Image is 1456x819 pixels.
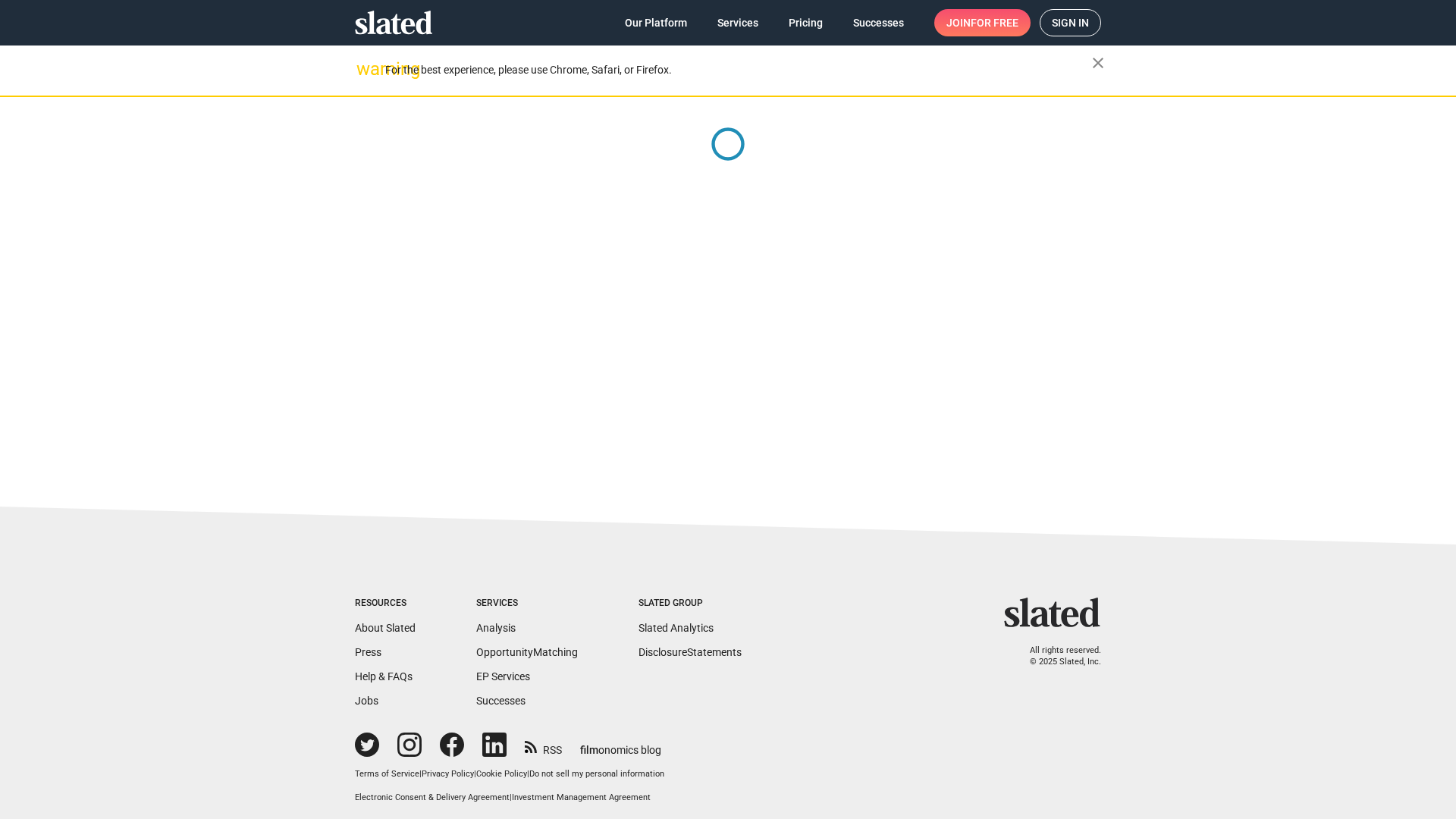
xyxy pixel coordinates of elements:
[525,734,562,758] a: RSS
[510,792,512,802] span: |
[971,9,1018,36] span: for free
[476,598,578,610] div: Services
[625,9,687,36] span: Our Platform
[355,622,416,634] a: About Slated
[639,646,742,658] a: DisclosureStatements
[476,769,527,779] a: Cookie Policy
[1014,645,1101,667] p: All rights reserved. © 2025 Slated, Inc.
[777,9,835,36] a: Pricing
[1040,9,1101,36] a: Sign in
[476,646,578,658] a: OpportunityMatching
[355,646,381,658] a: Press
[476,622,516,634] a: Analysis
[355,598,416,610] div: Resources
[717,9,758,36] span: Services
[841,9,916,36] a: Successes
[946,9,1018,36] span: Join
[355,695,378,707] a: Jobs
[1052,10,1089,36] span: Sign in
[355,670,413,682] a: Help & FAQs
[580,744,598,756] span: film
[476,670,530,682] a: EP Services
[853,9,904,36] span: Successes
[355,792,510,802] a: Electronic Consent & Delivery Agreement
[529,769,664,780] button: Do not sell my personal information
[580,731,661,758] a: filmonomics blog
[527,769,529,779] span: |
[356,60,375,78] mat-icon: warning
[639,622,714,634] a: Slated Analytics
[639,598,742,610] div: Slated Group
[476,695,526,707] a: Successes
[422,769,474,779] a: Privacy Policy
[385,60,1092,80] div: For the best experience, please use Chrome, Safari, or Firefox.
[474,769,476,779] span: |
[789,9,823,36] span: Pricing
[705,9,770,36] a: Services
[1089,54,1107,72] mat-icon: close
[419,769,422,779] span: |
[613,9,699,36] a: Our Platform
[934,9,1031,36] a: Joinfor free
[512,792,651,802] a: Investment Management Agreement
[355,769,419,779] a: Terms of Service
